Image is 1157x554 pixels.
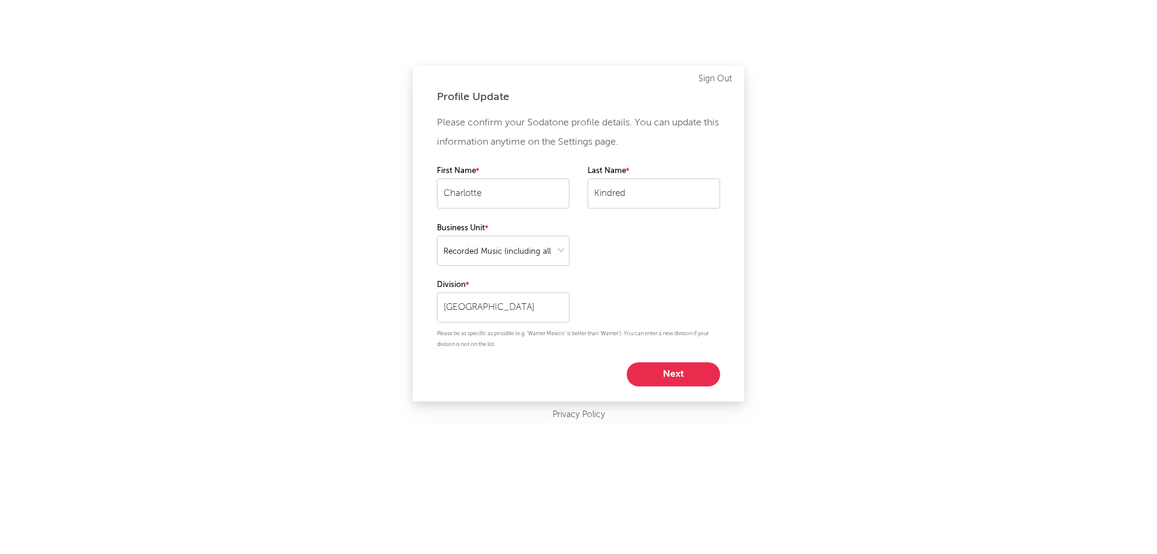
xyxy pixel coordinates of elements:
p: Please confirm your Sodatone profile details. You can update this information anytime on the Sett... [437,113,720,152]
label: Last Name [588,164,720,178]
label: Division [437,278,569,292]
div: Profile Update [437,90,720,104]
a: Privacy Policy [553,408,605,423]
input: Your first name [437,178,569,209]
button: Next [627,362,720,386]
input: Your last name [588,178,720,209]
label: Business Unit [437,221,569,236]
input: Your division [437,292,569,323]
a: Sign Out [698,72,732,86]
p: Please be as specific as possible (e.g. 'Warner Mexico' is better than 'Warner'). You can enter a... [437,329,720,350]
label: First Name [437,164,569,178]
